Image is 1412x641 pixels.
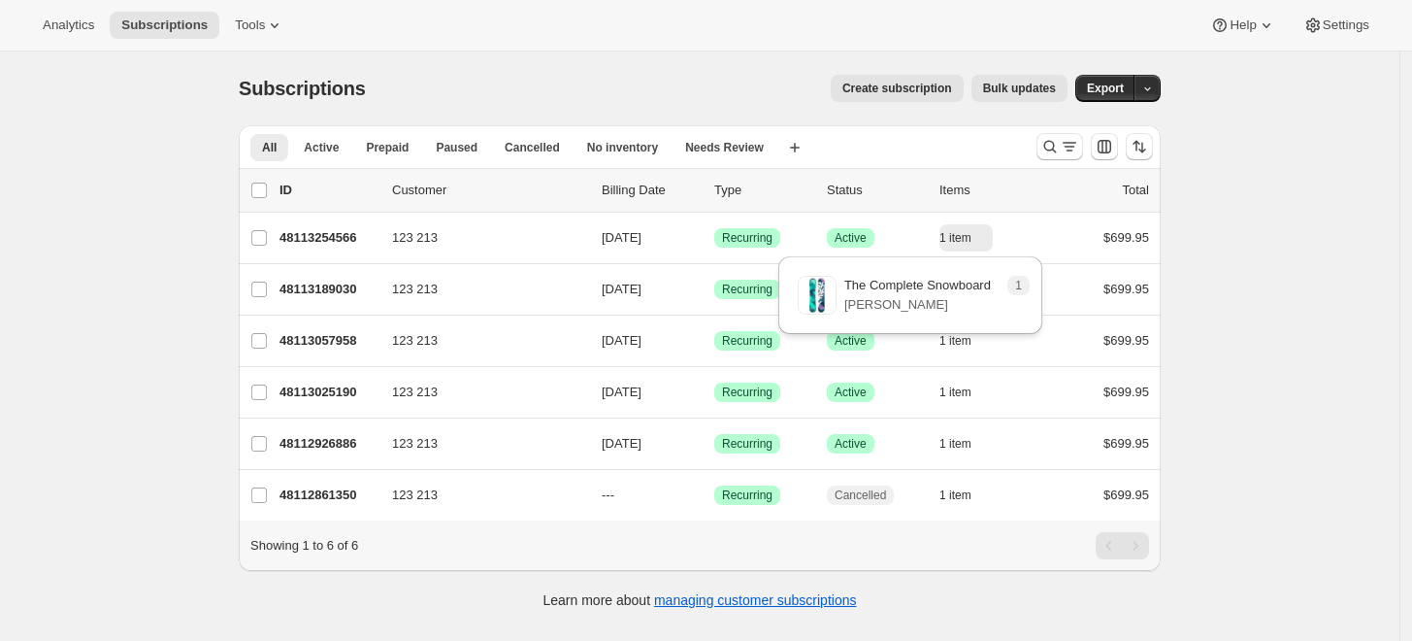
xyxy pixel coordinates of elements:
button: 1 item [939,224,993,252]
span: 123 213 [392,280,438,299]
span: Active [304,140,339,155]
span: 123 213 [392,228,438,248]
p: 48112926886 [279,434,377,454]
span: $699.95 [1103,333,1149,348]
button: 1 item [939,482,993,509]
p: Total [1123,181,1149,200]
span: 1 [1015,278,1022,293]
a: managing customer subscriptions [654,592,857,608]
span: Recurring [722,385,772,400]
span: Export [1087,81,1124,96]
span: 123 213 [392,486,438,505]
button: Analytics [31,12,106,39]
p: Customer [392,181,586,200]
p: Status [827,181,924,200]
button: 123 213 [380,480,575,511]
div: 48112926886123 213[DATE]SuccessRecurringSuccessActive1 item$699.95 [279,430,1149,457]
button: 123 213 [380,377,575,408]
span: 1 item [939,230,971,246]
div: 48113025190123 213[DATE]SuccessRecurringSuccessActive1 item$699.95 [279,379,1149,406]
div: 48113057958123 213[DATE]SuccessRecurringSuccessActive1 item$699.95 [279,327,1149,354]
p: 48112861350 [279,486,377,505]
button: Tools [223,12,296,39]
div: IDCustomerBilling DateTypeStatusItemsTotal [279,181,1149,200]
div: Items [939,181,1036,200]
div: 48113189030123 213[DATE]SuccessRecurringSuccessActive1 item$699.95 [279,276,1149,303]
button: Create new view [779,134,810,161]
span: Create subscription [842,81,952,96]
span: 1 item [939,488,971,503]
span: 1 item [939,436,971,452]
button: Subscriptions [110,12,219,39]
span: Recurring [722,333,772,349]
button: Bulk updates [971,75,1067,102]
button: 123 213 [380,428,575,459]
p: Billing Date [602,181,699,200]
span: 123 213 [392,434,438,454]
span: Recurring [722,282,772,297]
span: $699.95 [1103,436,1149,451]
span: $699.95 [1103,230,1149,245]
p: 48113025190 [279,383,377,402]
span: Analytics [43,17,94,33]
p: 48113189030 [279,280,377,299]
button: Create subscription [831,75,964,102]
span: Paused [436,140,477,155]
button: Settings [1292,12,1381,39]
button: 1 item [939,379,993,406]
span: Bulk updates [983,81,1056,96]
span: Needs Review [685,140,764,155]
span: [DATE] [602,436,641,451]
span: --- [602,488,614,502]
span: [DATE] [602,333,641,348]
span: $699.95 [1103,282,1149,296]
span: [DATE] [602,230,641,245]
button: 123 213 [380,222,575,253]
button: 123 213 [380,274,575,305]
p: [PERSON_NAME] [844,295,991,315]
button: Export [1075,75,1135,102]
span: Help [1230,17,1256,33]
p: 48113057958 [279,331,377,351]
button: Help [1199,12,1287,39]
span: 1 item [939,385,971,400]
span: Active [835,385,867,400]
p: The Complete Snowboard [844,276,991,295]
button: Customize table column order and visibility [1091,133,1118,160]
span: $699.95 [1103,488,1149,502]
p: Showing 1 to 6 of 6 [250,536,358,556]
p: Learn more about [543,590,857,610]
span: Tools [235,17,265,33]
span: [DATE] [602,282,641,296]
p: ID [279,181,377,200]
span: 123 213 [392,331,438,351]
button: Search and filter results [1036,133,1083,160]
div: 48113254566123 213[DATE]SuccessRecurringSuccessActive1 item$699.95 [279,224,1149,252]
p: 48113254566 [279,228,377,248]
button: 1 item [939,430,993,457]
span: No inventory [587,140,658,155]
span: Prepaid [366,140,409,155]
button: 123 213 [380,325,575,356]
span: Active [835,436,867,452]
span: [DATE] [602,385,641,399]
span: Cancelled [505,140,560,155]
div: Type [714,181,811,200]
span: Recurring [722,230,772,246]
span: Active [835,230,867,246]
span: $699.95 [1103,385,1149,399]
span: Subscriptions [121,17,208,33]
button: Sort the results [1126,133,1153,160]
img: variant image [798,276,837,315]
div: 48112861350123 213---SuccessRecurringCancelled1 item$699.95 [279,482,1149,509]
span: All [262,140,277,155]
span: Recurring [722,488,772,503]
span: Settings [1323,17,1369,33]
nav: Pagination [1096,532,1149,559]
span: Cancelled [835,488,886,503]
span: 123 213 [392,383,438,402]
span: Recurring [722,436,772,452]
span: Subscriptions [239,78,366,99]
